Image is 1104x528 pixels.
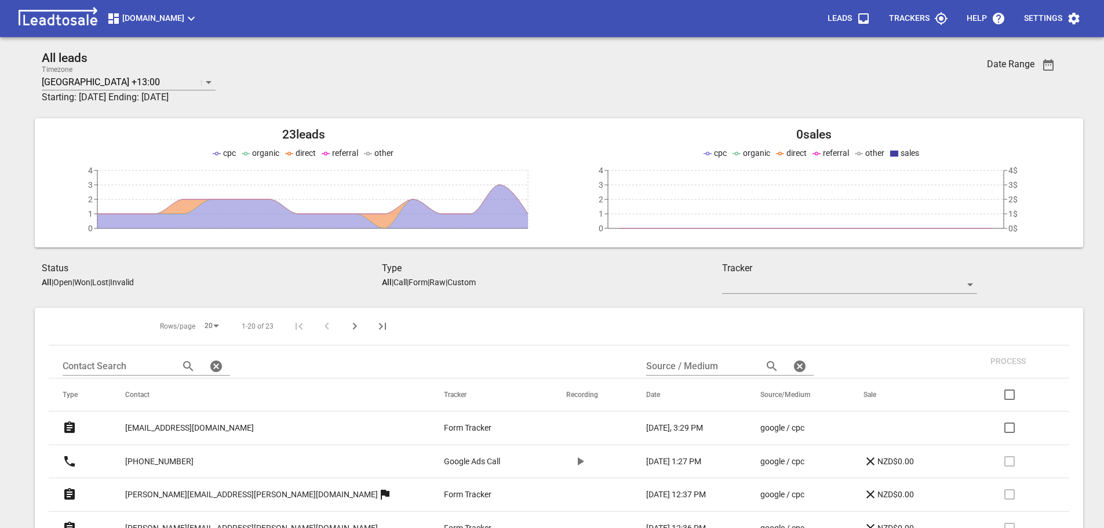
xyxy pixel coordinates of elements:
h3: Status [42,261,382,275]
p: [EMAIL_ADDRESS][DOMAIN_NAME] [125,422,254,434]
th: Tracker [430,378,553,412]
button: Last Page [369,312,396,340]
div: 20 [200,318,223,334]
p: Custom [447,278,476,287]
p: Lost [92,278,108,287]
tspan: 2 [599,195,603,204]
span: | [72,278,74,287]
p: Help [967,13,987,24]
span: cpc [714,148,727,158]
h2: All leads [42,51,892,65]
p: Google Ads Call [444,456,500,468]
aside: All [382,278,392,287]
th: Recording [552,378,632,412]
svg: Call [63,454,76,468]
h2: 23 leads [49,128,559,142]
p: [DATE], 3:29 PM [646,422,703,434]
a: [PHONE_NUMBER] [125,447,194,476]
p: Form [409,278,428,287]
span: [DOMAIN_NAME] [107,12,198,26]
a: Form Tracker [444,489,520,501]
tspan: 0 [88,224,93,233]
span: cpc [223,148,236,158]
tspan: 4 [88,166,93,175]
a: [DATE], 3:29 PM [646,422,714,434]
span: 1-20 of 23 [242,322,274,332]
span: | [392,278,393,287]
svg: Form [63,421,76,435]
a: [EMAIL_ADDRESS][DOMAIN_NAME] [125,414,254,442]
p: Raw [429,278,446,287]
span: | [446,278,447,287]
span: direct [786,148,807,158]
p: Won [74,278,90,287]
tspan: 4 [599,166,603,175]
a: google / cpc [760,422,818,434]
tspan: 3$ [1008,180,1018,190]
p: google / cpc [760,489,804,501]
button: Date Range [1034,51,1062,79]
th: Source/Medium [746,378,850,412]
tspan: 2$ [1008,195,1018,204]
p: [GEOGRAPHIC_DATA] +13:00 [42,75,160,89]
p: Leads [828,13,852,24]
span: sales [901,148,919,158]
span: organic [252,148,279,158]
p: Open [53,278,72,287]
th: Type [49,378,111,412]
img: logo [14,7,102,30]
p: Call [393,278,407,287]
a: Google Ads Call [444,456,520,468]
span: referral [332,148,358,158]
tspan: 1$ [1008,209,1018,219]
span: other [865,148,884,158]
span: organic [743,148,770,158]
h3: Starting: [DATE] Ending: [DATE] [42,90,892,104]
svg: More than one lead from this user [378,487,392,501]
th: Date [632,378,746,412]
tspan: 3 [599,180,603,190]
span: | [90,278,92,287]
a: Form Tracker [444,422,520,434]
h3: Type [382,261,722,275]
a: google / cpc [760,489,818,501]
tspan: 0 [599,224,603,233]
p: [PERSON_NAME][EMAIL_ADDRESS][PERSON_NAME][DOMAIN_NAME] [125,489,378,501]
span: direct [296,148,316,158]
button: [DOMAIN_NAME] [102,7,203,30]
p: google / cpc [760,456,804,468]
label: Timezone [42,66,72,73]
a: [DATE] 12:37 PM [646,489,714,501]
tspan: 4$ [1008,166,1018,175]
p: google / cpc [760,422,804,434]
th: Sale [850,378,967,412]
span: | [52,278,53,287]
p: Form Tracker [444,422,491,434]
span: Rows/page [160,322,195,332]
tspan: 1 [599,209,603,219]
h2: 0 sales [559,128,1070,142]
aside: All [42,278,52,287]
p: Trackers [889,13,930,24]
h3: Date Range [987,59,1034,70]
a: google / cpc [760,456,818,468]
tspan: 0$ [1008,224,1018,233]
th: Contact [111,378,430,412]
span: referral [823,148,849,158]
span: | [108,278,110,287]
tspan: 3 [88,180,93,190]
tspan: 1 [88,209,93,219]
a: NZD$0.00 [863,487,935,501]
span: other [374,148,393,158]
tspan: 2 [88,195,93,204]
span: | [428,278,429,287]
button: Next Page [341,312,369,340]
a: [PERSON_NAME][EMAIL_ADDRESS][PERSON_NAME][DOMAIN_NAME] [125,480,378,509]
p: [DATE] 12:37 PM [646,489,706,501]
a: [DATE] 1:27 PM [646,456,714,468]
p: [PHONE_NUMBER] [125,456,194,468]
p: NZD$0.00 [863,487,914,501]
span: | [407,278,409,287]
p: [DATE] 1:27 PM [646,456,701,468]
p: Form Tracker [444,489,491,501]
